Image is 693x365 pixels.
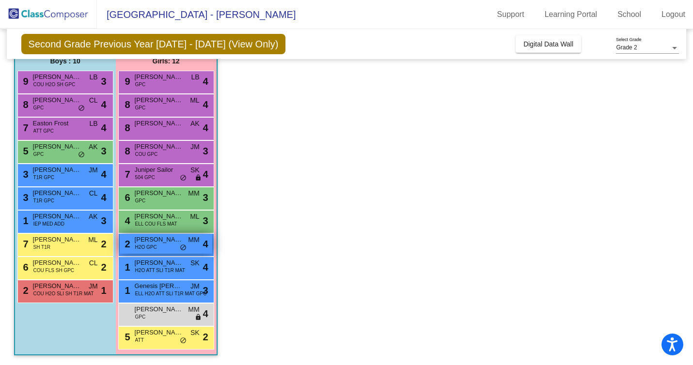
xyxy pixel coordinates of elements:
[203,121,208,135] span: 4
[33,174,54,181] span: T1R GPC
[123,122,130,133] span: 8
[135,258,183,268] span: [PERSON_NAME]
[123,146,130,156] span: 8
[101,283,106,298] span: 1
[180,174,187,182] span: do_not_disturb_alt
[33,81,76,88] span: COU H2O SH GPC
[21,99,29,110] span: 8
[135,290,207,297] span: ELL H2O ATT SLI T1R MAT GPC
[135,151,158,158] span: COU GPC
[33,104,44,111] span: GPC
[203,190,208,205] span: 3
[188,304,199,315] span: MM
[489,7,532,22] a: Support
[89,95,98,106] span: CL
[21,215,29,226] span: 1
[123,192,130,203] span: 6
[188,188,199,198] span: MM
[101,144,106,158] span: 3
[190,258,200,268] span: SK
[135,142,183,152] span: [PERSON_NAME]
[123,99,130,110] span: 8
[33,142,81,152] span: [PERSON_NAME]
[135,174,155,181] span: 504 GPC
[21,146,29,156] span: 5
[33,267,74,274] span: COU FLS SH GPC
[21,192,29,203] span: 3
[203,283,208,298] span: 3
[616,44,637,51] span: Grade 2
[135,81,146,88] span: GPC
[190,328,200,338] span: SK
[135,119,183,128] span: [PERSON_NAME]
[537,7,605,22] a: Learning Portal
[33,119,81,128] span: Easton Frost
[33,95,81,105] span: [PERSON_NAME]
[135,188,183,198] span: [PERSON_NAME]
[135,243,157,251] span: H2O GPC
[135,72,183,82] span: [PERSON_NAME]
[135,95,183,105] span: [PERSON_NAME]
[21,285,29,296] span: 2
[89,165,98,175] span: JM
[78,105,85,112] span: do_not_disturb_alt
[203,144,208,158] span: 3
[101,190,106,205] span: 4
[190,119,200,129] span: AK
[190,281,200,291] span: JM
[135,212,183,221] span: [PERSON_NAME]
[203,330,208,344] span: 2
[33,243,50,251] span: SH T1R
[21,239,29,249] span: 7
[89,188,98,198] span: CL
[21,262,29,273] span: 6
[190,95,199,106] span: ML
[191,72,199,82] span: LB
[89,119,97,129] span: LB
[610,7,649,22] a: School
[516,35,581,53] button: Digital Data Wall
[97,7,296,22] span: [GEOGRAPHIC_DATA] - [PERSON_NAME]
[135,328,183,337] span: [PERSON_NAME]
[15,51,116,71] div: Boys : 10
[101,97,106,112] span: 4
[123,262,130,273] span: 1
[135,304,183,314] span: [PERSON_NAME]
[135,235,183,244] span: [PERSON_NAME]
[89,258,98,268] span: CL
[203,260,208,274] span: 4
[101,121,106,135] span: 4
[195,174,202,182] span: lock
[33,281,81,291] span: [PERSON_NAME]
[33,72,81,82] span: [PERSON_NAME]
[101,74,106,89] span: 3
[123,169,130,180] span: 7
[116,51,217,71] div: Girls: 12
[188,235,199,245] span: MM
[89,281,98,291] span: JM
[33,151,44,158] span: GPC
[21,34,286,54] span: Second Grade Previous Year [DATE] - [DATE] (View Only)
[101,167,106,182] span: 4
[89,142,98,152] span: AK
[135,197,146,204] span: GPC
[33,258,81,268] span: [PERSON_NAME]
[101,237,106,251] span: 2
[203,237,208,251] span: 4
[180,244,187,252] span: do_not_disturb_alt
[135,165,183,175] span: Juniper Sailor
[21,169,29,180] span: 3
[78,151,85,159] span: do_not_disturb_alt
[123,239,130,249] span: 2
[33,127,54,135] span: ATT GPC
[21,76,29,87] span: 9
[33,212,81,221] span: [PERSON_NAME]
[135,267,185,274] span: H2O ATT SLI T1R MAT
[654,7,693,22] a: Logout
[21,122,29,133] span: 7
[135,104,146,111] span: GPC
[203,167,208,182] span: 4
[203,97,208,112] span: 4
[123,285,130,296] span: 1
[203,306,208,321] span: 4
